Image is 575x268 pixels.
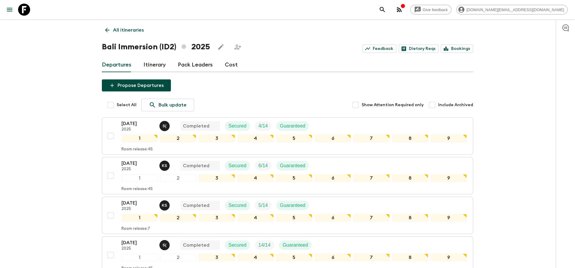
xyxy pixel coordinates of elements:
button: Propose Departures [102,79,171,91]
p: 2025 [121,167,155,172]
button: [DATE]2025Ketut SunarkaCompletedSecuredTrip FillGuaranteed123456789Room release:45 [102,157,473,194]
span: Ketut Sunarka [159,162,171,167]
button: [DATE]2025Ketut SunarkaCompletedSecuredTrip FillGuaranteed123456789Room release:7 [102,197,473,234]
a: All itineraries [102,24,147,36]
p: [DATE] [121,120,155,127]
div: 6 [315,134,351,142]
div: Trip Fill [255,201,272,210]
div: 7 [353,174,389,182]
div: 2 [160,134,196,142]
h1: Bali Immersion (ID2) 2025 [102,41,210,53]
div: 7 [353,134,389,142]
div: Secured [225,121,250,131]
div: 4 [237,174,274,182]
a: Feedback [363,45,396,53]
div: 3 [199,134,235,142]
button: search adventures [376,4,388,16]
button: [DATE]2025Shandy (Putu) Sandhi Astra JuniawanCompletedSecuredTrip FillGuaranteed123456789Room rel... [102,117,473,155]
p: Secured [228,122,247,130]
div: 2 [160,254,196,261]
div: 6 [315,174,351,182]
div: 3 [199,254,235,261]
a: Give feedback [410,5,451,14]
div: [DOMAIN_NAME][EMAIL_ADDRESS][DOMAIN_NAME] [456,5,568,14]
div: 7 [353,254,389,261]
p: All itineraries [113,26,144,34]
a: Dietary Reqs [399,45,438,53]
p: 5 / 14 [259,202,268,209]
div: Trip Fill [255,240,274,250]
button: Edit this itinerary [215,41,227,53]
p: Completed [183,162,209,169]
div: 7 [353,214,389,222]
button: menu [4,4,16,16]
span: [DOMAIN_NAME][EMAIL_ADDRESS][DOMAIN_NAME] [463,8,567,12]
p: [DATE] [121,239,155,246]
div: 9 [431,174,467,182]
a: Departures [102,58,131,72]
p: Secured [228,242,247,249]
div: 1 [121,254,158,261]
p: Guaranteed [280,122,306,130]
p: Completed [183,122,209,130]
div: 6 [315,214,351,222]
div: 9 [431,214,467,222]
p: 14 / 14 [259,242,271,249]
p: 6 / 14 [259,162,268,169]
p: Room release: 45 [121,147,153,152]
span: Shandy (Putu) Sandhi Astra Juniawan [159,123,171,128]
p: Secured [228,202,247,209]
div: Trip Fill [255,161,272,171]
p: Guaranteed [280,162,306,169]
p: 2025 [121,246,155,251]
a: Bookings [441,45,473,53]
a: Cost [225,58,238,72]
p: Completed [183,242,209,249]
div: 3 [199,174,235,182]
a: Pack Leaders [178,58,213,72]
div: 9 [431,134,467,142]
div: 3 [199,214,235,222]
div: Secured [225,201,250,210]
a: Itinerary [143,58,166,72]
div: 8 [392,214,428,222]
div: 4 [237,134,274,142]
div: 8 [392,254,428,261]
p: Secured [228,162,247,169]
p: Completed [183,202,209,209]
div: 5 [276,214,312,222]
div: 4 [237,214,274,222]
span: Give feedback [419,8,451,12]
a: Bulk update [141,99,194,111]
span: Include Archived [438,102,473,108]
span: Share this itinerary [232,41,244,53]
div: Secured [225,161,250,171]
div: Secured [225,240,250,250]
p: 2025 [121,127,155,132]
div: 5 [276,174,312,182]
div: 8 [392,174,428,182]
div: 6 [315,254,351,261]
div: Trip Fill [255,121,272,131]
p: 4 / 14 [259,122,268,130]
div: 4 [237,254,274,261]
span: Select All [117,102,137,108]
div: 8 [392,134,428,142]
span: Shandy (Putu) Sandhi Astra Juniawan [159,242,171,247]
div: 9 [431,254,467,261]
div: 5 [276,254,312,261]
p: Bulk update [159,101,187,109]
span: Show Attention Required only [362,102,424,108]
p: Guaranteed [283,242,308,249]
div: 5 [276,134,312,142]
p: [DATE] [121,160,155,167]
p: Guaranteed [280,202,306,209]
div: 1 [121,134,158,142]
